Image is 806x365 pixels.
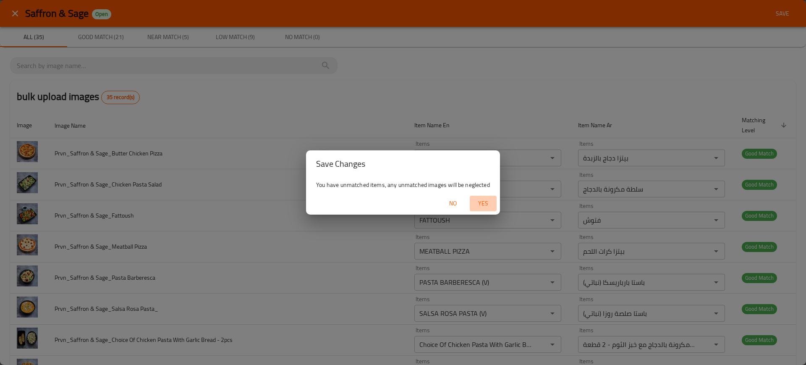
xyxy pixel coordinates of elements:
div: You have unmatched items, any unmatched images will be neglected [306,177,500,192]
span: Yes [473,198,493,209]
button: No [440,196,466,211]
h2: Save Changes [316,157,490,171]
span: No [443,198,463,209]
button: Yes [470,196,497,211]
